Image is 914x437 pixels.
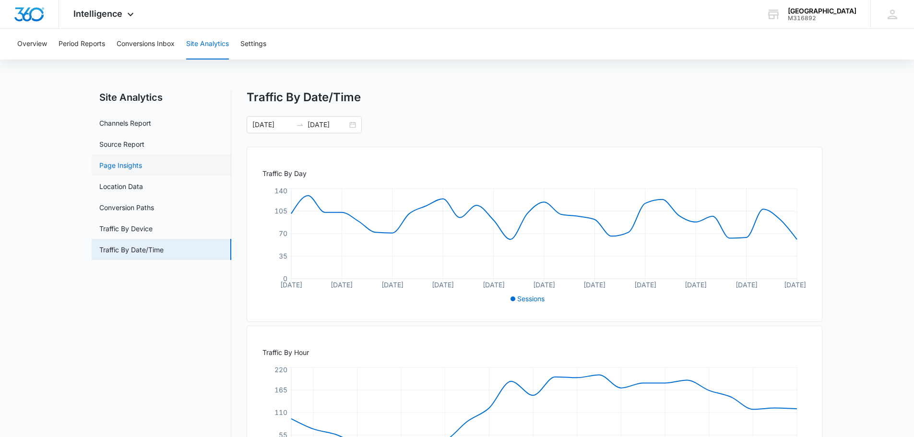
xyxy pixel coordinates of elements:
[73,9,122,19] span: Intelligence
[280,281,302,289] tspan: [DATE]
[788,7,856,15] div: account name
[274,187,287,195] tspan: 140
[92,90,231,105] h2: Site Analytics
[788,15,856,22] div: account id
[381,281,404,289] tspan: [DATE]
[99,245,164,255] a: Traffic By Date/Time
[583,281,605,289] tspan: [DATE]
[262,168,307,178] div: Traffic By Day
[736,281,758,289] tspan: [DATE]
[99,139,144,149] a: Source Report
[296,121,304,129] span: swap-right
[283,274,287,283] tspan: 0
[483,281,505,289] tspan: [DATE]
[296,121,304,129] span: to
[517,295,545,303] span: Sessions
[685,281,707,289] tspan: [DATE]
[99,160,142,170] a: Page Insights
[262,347,309,357] div: Traffic By Hour
[331,281,353,289] tspan: [DATE]
[274,408,287,416] tspan: 110
[117,29,175,59] button: Conversions Inbox
[533,281,555,289] tspan: [DATE]
[99,202,154,213] a: Conversion Paths
[240,29,266,59] button: Settings
[247,90,361,105] h1: Traffic By Date/Time
[59,29,105,59] button: Period Reports
[17,29,47,59] button: Overview
[279,252,287,260] tspan: 35
[252,119,292,130] input: Start date
[308,119,347,130] input: End date
[99,224,153,234] a: Traffic By Device
[274,386,287,394] tspan: 165
[634,281,656,289] tspan: [DATE]
[279,229,287,237] tspan: 70
[274,366,287,374] tspan: 220
[274,207,287,215] tspan: 105
[99,118,151,128] a: Channels Report
[432,281,454,289] tspan: [DATE]
[99,181,143,191] a: Location Data
[186,29,229,59] button: Site Analytics
[784,281,806,289] tspan: [DATE]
